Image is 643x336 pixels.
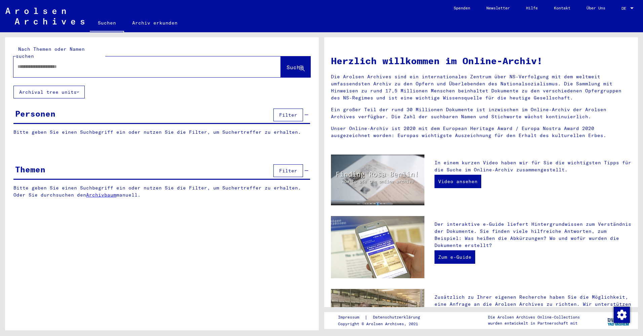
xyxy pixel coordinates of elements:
p: Die Arolsen Archives Online-Collections [488,314,580,320]
img: Zustimmung ändern [614,307,630,323]
img: yv_logo.png [606,312,631,329]
div: Themen [15,163,45,175]
a: Archivbaum [86,192,116,198]
img: video.jpg [331,155,424,205]
p: Copyright © Arolsen Archives, 2021 [338,321,428,327]
mat-label: Nach Themen oder Namen suchen [16,46,85,59]
span: Filter [279,112,297,118]
p: Die Arolsen Archives sind ein internationales Zentrum über NS-Verfolgung mit dem weltweit umfasse... [331,73,631,101]
a: Zum e-Guide [434,250,475,264]
p: Bitte geben Sie einen Suchbegriff ein oder nutzen Sie die Filter, um Suchertreffer zu erhalten. O... [13,184,310,199]
div: Personen [15,108,55,120]
p: wurden entwickelt in Partnerschaft mit [488,320,580,326]
p: Ein großer Teil der rund 30 Millionen Dokumente ist inzwischen im Online-Archiv der Arolsen Archi... [331,106,631,120]
div: | [338,314,428,321]
button: Archival tree units [13,86,85,98]
p: Unser Online-Archiv ist 2020 mit dem European Heritage Award / Europa Nostra Award 2020 ausgezeic... [331,125,631,139]
span: Filter [279,168,297,174]
img: Arolsen_neg.svg [5,8,84,25]
a: Video ansehen [434,175,481,188]
p: In einem kurzen Video haben wir für Sie die wichtigsten Tipps für die Suche im Online-Archiv zusa... [434,159,631,173]
a: Archiv erkunden [124,15,186,31]
button: Filter [273,164,303,177]
p: Bitte geben Sie einen Suchbegriff ein oder nutzen Sie die Filter, um Suchertreffer zu erhalten. [13,129,310,136]
span: Suche [287,64,303,71]
p: Zusätzlich zu Ihrer eigenen Recherche haben Sie die Möglichkeit, eine Anfrage an die Arolsen Arch... [434,294,631,322]
button: Suche [281,56,310,77]
a: Impressum [338,314,365,321]
p: Der interaktive e-Guide liefert Hintergrundwissen zum Verständnis der Dokumente. Sie finden viele... [434,221,631,249]
button: Filter [273,109,303,121]
a: Suchen [90,15,124,32]
a: Datenschutzerklärung [368,314,428,321]
h1: Herzlich willkommen im Online-Archiv! [331,54,631,68]
span: DE [621,6,629,11]
img: eguide.jpg [331,216,424,278]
